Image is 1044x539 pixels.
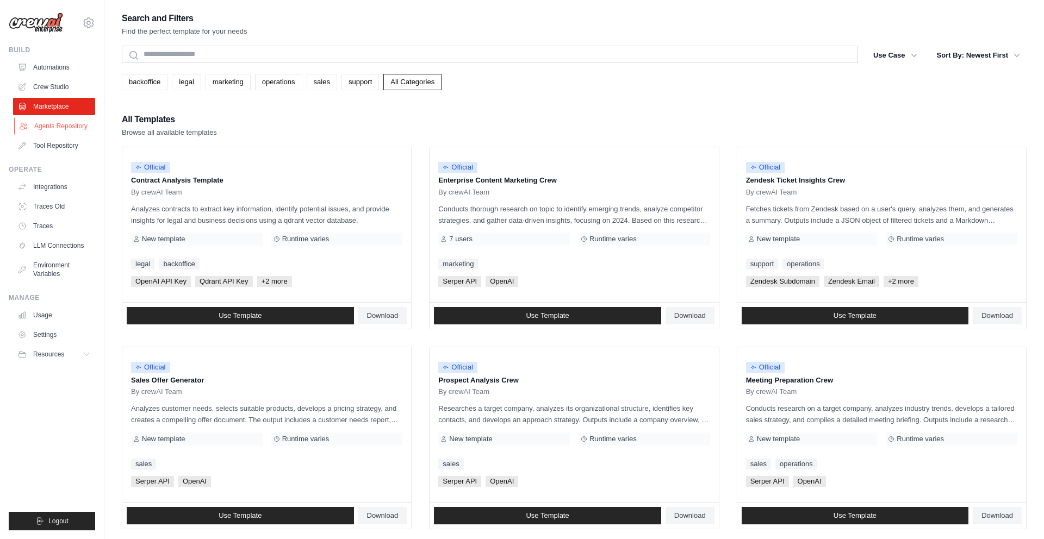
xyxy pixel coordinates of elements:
button: Use Case [867,46,924,65]
span: Download [674,511,706,520]
a: Use Template [127,507,354,524]
p: Enterprise Content Marketing Crew [438,175,710,186]
span: Runtime varies [897,435,944,443]
span: By crewAI Team [131,188,182,197]
span: New template [142,435,185,443]
span: Download [367,311,399,320]
a: Traces [13,217,95,235]
a: Marketplace [13,98,95,115]
div: Manage [9,293,95,302]
button: Resources [13,346,95,363]
button: Logout [9,512,95,530]
span: Serper API [438,276,481,287]
a: operations [255,74,302,90]
p: Browse all available templates [122,127,217,138]
a: Use Template [434,307,661,324]
a: LLM Connections [13,237,95,254]
span: Use Template [526,511,569,520]
span: OpenAI [178,476,211,487]
span: Serper API [438,476,481,487]
a: Download [358,307,407,324]
span: Use Template [526,311,569,320]
span: New template [449,435,492,443]
span: Official [131,362,170,373]
span: Use Template [834,311,877,320]
a: Agents Repository [14,117,96,135]
span: Runtime varies [282,435,330,443]
p: Find the perfect template for your needs [122,26,247,37]
span: Zendesk Email [824,276,879,287]
span: Zendesk Subdomain [746,276,819,287]
img: Logo [9,12,63,33]
p: Meeting Preparation Crew [746,375,1017,386]
a: Download [358,507,407,524]
h2: All Templates [122,112,217,127]
span: Official [746,162,785,173]
span: OpenAI [486,276,518,287]
span: OpenAI API Key [131,276,191,287]
span: Logout [48,517,69,525]
span: New template [757,235,800,243]
a: Tool Repository [13,137,95,154]
p: Fetches tickets from Zendesk based on a user's query, analyzes them, and generates a summary. Out... [746,203,1017,226]
span: Official [746,362,785,373]
a: Use Template [742,507,969,524]
button: Sort By: Newest First [930,46,1027,65]
span: By crewAI Team [438,387,489,396]
a: Crew Studio [13,78,95,96]
a: sales [131,459,156,469]
a: marketing [438,259,478,269]
a: legal [131,259,154,269]
a: Download [666,507,714,524]
a: All Categories [383,74,442,90]
span: 7 users [449,235,473,243]
span: New template [142,235,185,243]
span: Official [438,362,477,373]
a: Download [973,307,1022,324]
span: New template [757,435,800,443]
h2: Search and Filters [122,11,247,26]
a: Download [666,307,714,324]
a: backoffice [159,259,199,269]
span: +2 more [884,276,918,287]
span: +2 more [257,276,292,287]
a: operations [782,259,824,269]
a: Use Template [127,307,354,324]
span: Runtime varies [897,235,944,243]
a: Environment Variables [13,256,95,283]
p: Conducts thorough research on topic to identify emerging trends, analyze competitor strategies, a... [438,203,710,226]
a: support [341,74,379,90]
span: Serper API [746,476,789,487]
span: OpenAI [793,476,826,487]
a: support [746,259,778,269]
span: By crewAI Team [131,387,182,396]
a: operations [775,459,817,469]
a: Use Template [434,507,661,524]
span: Official [438,162,477,173]
p: Contract Analysis Template [131,175,402,186]
span: Serper API [131,476,174,487]
span: Use Template [834,511,877,520]
p: Conducts research on a target company, analyzes industry trends, develops a tailored sales strate... [746,403,1017,425]
span: Runtime varies [589,235,637,243]
a: Traces Old [13,198,95,215]
span: Runtime varies [589,435,637,443]
a: sales [746,459,771,469]
span: Use Template [219,511,262,520]
a: sales [438,459,463,469]
span: Download [367,511,399,520]
a: Automations [13,59,95,76]
a: legal [172,74,201,90]
a: Integrations [13,178,95,196]
a: Usage [13,306,95,324]
a: marketing [206,74,251,90]
span: OpenAI [486,476,518,487]
span: Download [674,311,706,320]
span: Official [131,162,170,173]
span: By crewAI Team [746,188,797,197]
a: Download [973,507,1022,524]
p: Zendesk Ticket Insights Crew [746,175,1017,186]
span: By crewAI Team [746,387,797,396]
span: Use Template [219,311,262,320]
span: Qdrant API Key [195,276,253,287]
